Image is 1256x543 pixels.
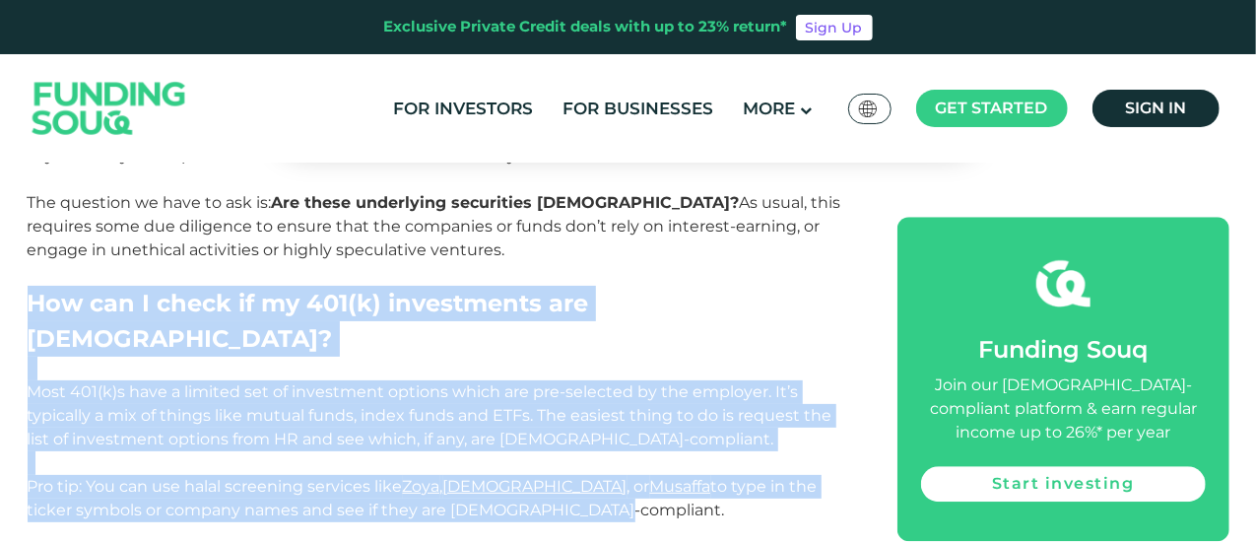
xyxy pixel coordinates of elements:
a: For Investors [388,93,538,125]
a: Sign in [1092,90,1220,127]
img: SA Flag [859,101,877,117]
div: Exclusive Private Credit deals with up to 23% return* [384,16,788,38]
span: Pro tip: You can use halal screening services like , , or to type in the ticker symbols or compan... [28,477,818,519]
span: Sign in [1125,99,1186,117]
div: Join our [DEMOGRAPHIC_DATA]-compliant platform & earn regular income up to 26%* per year [921,373,1205,444]
a: Start investing [921,466,1205,502]
span: How can I check if my 401(k) investments are [DEMOGRAPHIC_DATA]? [28,289,589,353]
a: Musaffa [650,477,711,496]
span: Most 401(k)s have a limited set of investment options which are pre-selected by the employer. It’... [28,382,832,448]
a: Zoya [403,477,440,496]
span: Get started [936,99,1048,117]
img: Logo [13,59,206,159]
a: For Businesses [558,93,718,125]
a: [DEMOGRAPHIC_DATA] [443,477,628,496]
span: The structure of a 401(k) is not inherently [DEMOGRAPHIC_DATA]. It’s simply a system for divertin... [28,122,841,259]
strong: Are these underlying securities [DEMOGRAPHIC_DATA]? [272,193,740,212]
span: Funding Souq [978,335,1148,364]
a: Sign Up [796,15,873,40]
span: More [743,99,795,118]
img: fsicon [1036,256,1091,310]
